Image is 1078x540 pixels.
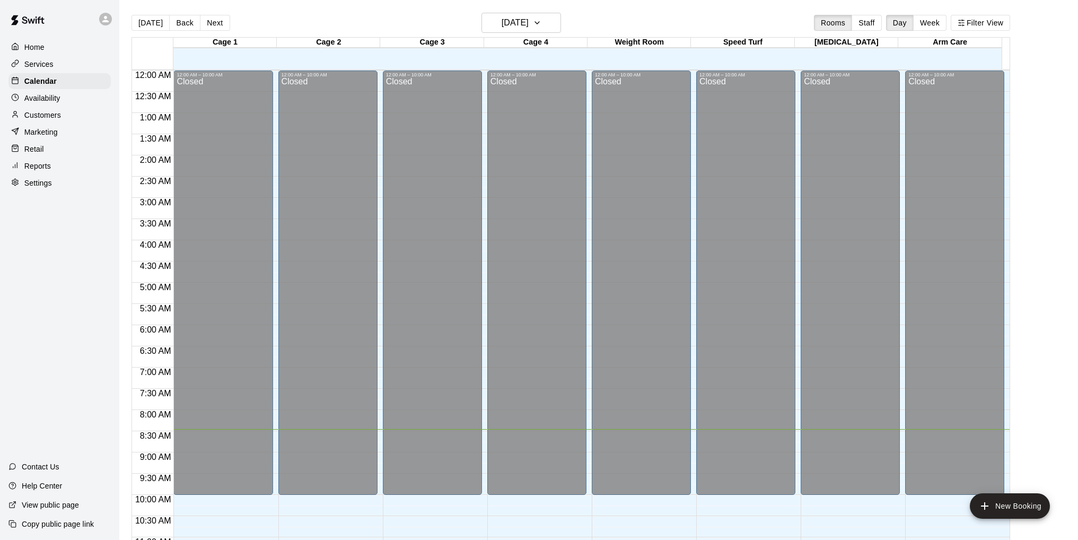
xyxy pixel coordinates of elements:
div: Cage 1 [173,38,277,48]
div: Closed [177,77,269,499]
a: Availability [8,90,111,106]
div: Speed Turf [691,38,794,48]
div: 12:00 AM – 10:00 AM [282,72,374,77]
div: 12:00 AM – 10:00 AM: Closed [801,71,900,495]
div: Closed [908,77,1001,499]
p: Copy public page link [22,519,94,529]
a: Settings [8,175,111,191]
button: Rooms [814,15,852,31]
button: add [970,493,1050,519]
button: Back [169,15,200,31]
div: 12:00 AM – 10:00 AM: Closed [383,71,482,495]
p: Settings [24,178,52,188]
div: 12:00 AM – 10:00 AM [386,72,479,77]
div: Arm Care [898,38,1002,48]
p: Calendar [24,76,57,86]
div: 12:00 AM – 10:00 AM: Closed [487,71,586,495]
span: 7:00 AM [137,368,174,377]
span: 9:00 AM [137,452,174,461]
div: Closed [386,77,479,499]
p: Help Center [22,481,62,491]
div: Cage 3 [380,38,484,48]
span: 8:00 AM [137,410,174,419]
a: Marketing [8,124,111,140]
button: Week [913,15,946,31]
div: [MEDICAL_DATA] [795,38,898,48]
p: View public page [22,500,79,510]
span: 12:00 AM [133,71,174,80]
div: 12:00 AM – 10:00 AM [595,72,688,77]
p: Reports [24,161,51,171]
div: Cage 4 [484,38,588,48]
span: 2:30 AM [137,177,174,186]
div: 12:00 AM – 10:00 AM: Closed [173,71,273,495]
a: Retail [8,141,111,157]
span: 5:30 AM [137,304,174,313]
span: 6:30 AM [137,346,174,355]
span: 4:00 AM [137,240,174,249]
div: 12:00 AM – 10:00 AM: Closed [592,71,691,495]
button: [DATE] [481,13,561,33]
div: Cage 2 [277,38,380,48]
div: 12:00 AM – 10:00 AM [804,72,897,77]
div: Closed [595,77,688,499]
span: 9:30 AM [137,474,174,483]
a: Customers [8,107,111,123]
div: 12:00 AM – 10:00 AM [177,72,269,77]
div: Closed [490,77,583,499]
p: Services [24,59,54,69]
p: Retail [24,144,44,154]
a: Services [8,56,111,72]
div: 12:00 AM – 10:00 AM [908,72,1001,77]
span: 3:00 AM [137,198,174,207]
button: Staff [852,15,882,31]
div: 12:00 AM – 10:00 AM: Closed [696,71,795,495]
span: 1:00 AM [137,113,174,122]
div: 12:00 AM – 10:00 AM: Closed [278,71,378,495]
span: 2:00 AM [137,155,174,164]
span: 5:00 AM [137,283,174,292]
div: 12:00 AM – 10:00 AM [490,72,583,77]
a: Reports [8,158,111,174]
span: 8:30 AM [137,431,174,440]
div: Closed [282,77,374,499]
a: Calendar [8,73,111,89]
span: 12:30 AM [133,92,174,101]
button: Next [200,15,230,31]
span: 4:30 AM [137,262,174,271]
p: Contact Us [22,461,59,472]
p: Customers [24,110,61,120]
div: Closed [699,77,792,499]
a: Home [8,39,111,55]
span: 10:00 AM [133,495,174,504]
div: 12:00 AM – 10:00 AM: Closed [905,71,1004,495]
button: [DATE] [132,15,170,31]
span: 7:30 AM [137,389,174,398]
button: Filter View [951,15,1010,31]
span: 6:00 AM [137,325,174,334]
p: Home [24,42,45,53]
button: Day [886,15,914,31]
div: 12:00 AM – 10:00 AM [699,72,792,77]
span: 3:30 AM [137,219,174,228]
span: 10:30 AM [133,516,174,525]
p: Availability [24,93,60,103]
div: Weight Room [588,38,691,48]
span: 1:30 AM [137,134,174,143]
h6: [DATE] [502,15,529,30]
div: Closed [804,77,897,499]
p: Marketing [24,127,58,137]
